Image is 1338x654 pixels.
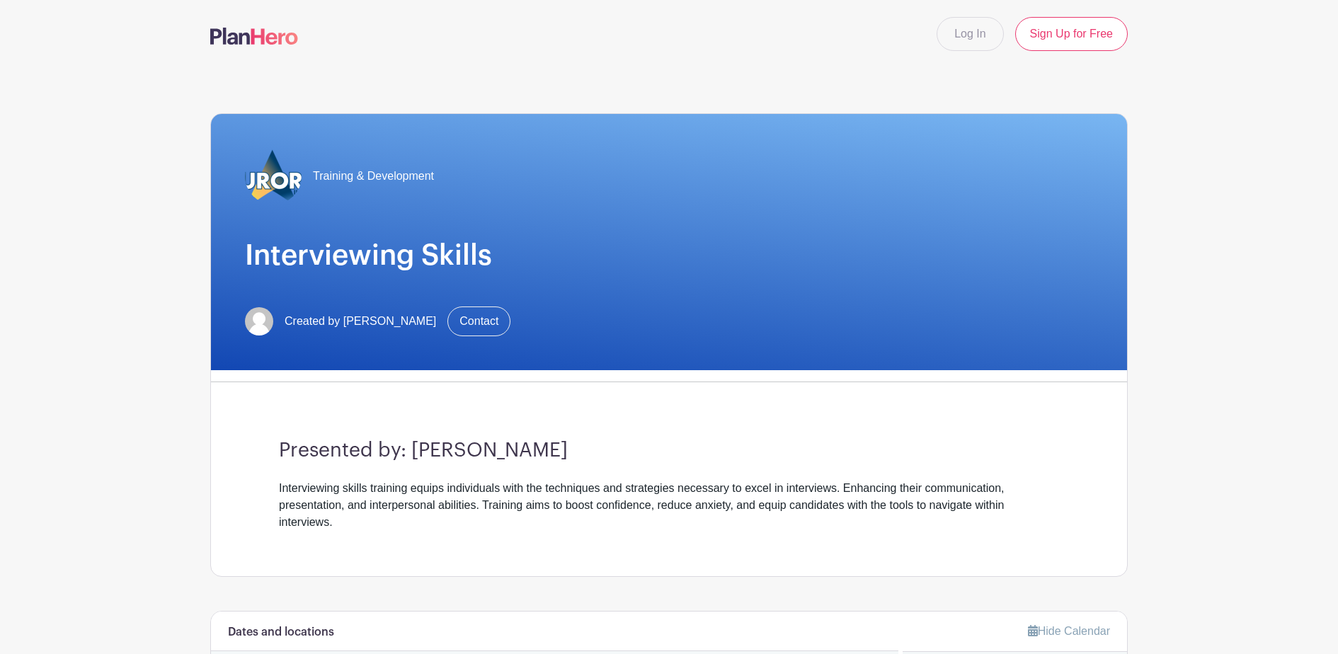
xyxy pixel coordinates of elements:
img: logo-507f7623f17ff9eddc593b1ce0a138ce2505c220e1c5a4e2b4648c50719b7d32.svg [210,28,298,45]
a: Contact [447,306,510,336]
div: Interviewing skills training equips individuals with the techniques and strategies necessary to e... [279,480,1059,531]
img: 2023_COA_Horiz_Logo_PMS_BlueStroke%204.png [245,148,302,205]
span: Created by [PERSON_NAME] [285,313,436,330]
a: Log In [937,17,1003,51]
a: Sign Up for Free [1015,17,1128,51]
h3: Presented by: [PERSON_NAME] [279,439,1059,463]
h1: Interviewing Skills [245,239,1093,272]
h6: Dates and locations [228,626,334,639]
span: Training & Development [313,168,434,185]
img: default-ce2991bfa6775e67f084385cd625a349d9dcbb7a52a09fb2fda1e96e2d18dcdb.png [245,307,273,335]
a: Hide Calendar [1028,625,1110,637]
